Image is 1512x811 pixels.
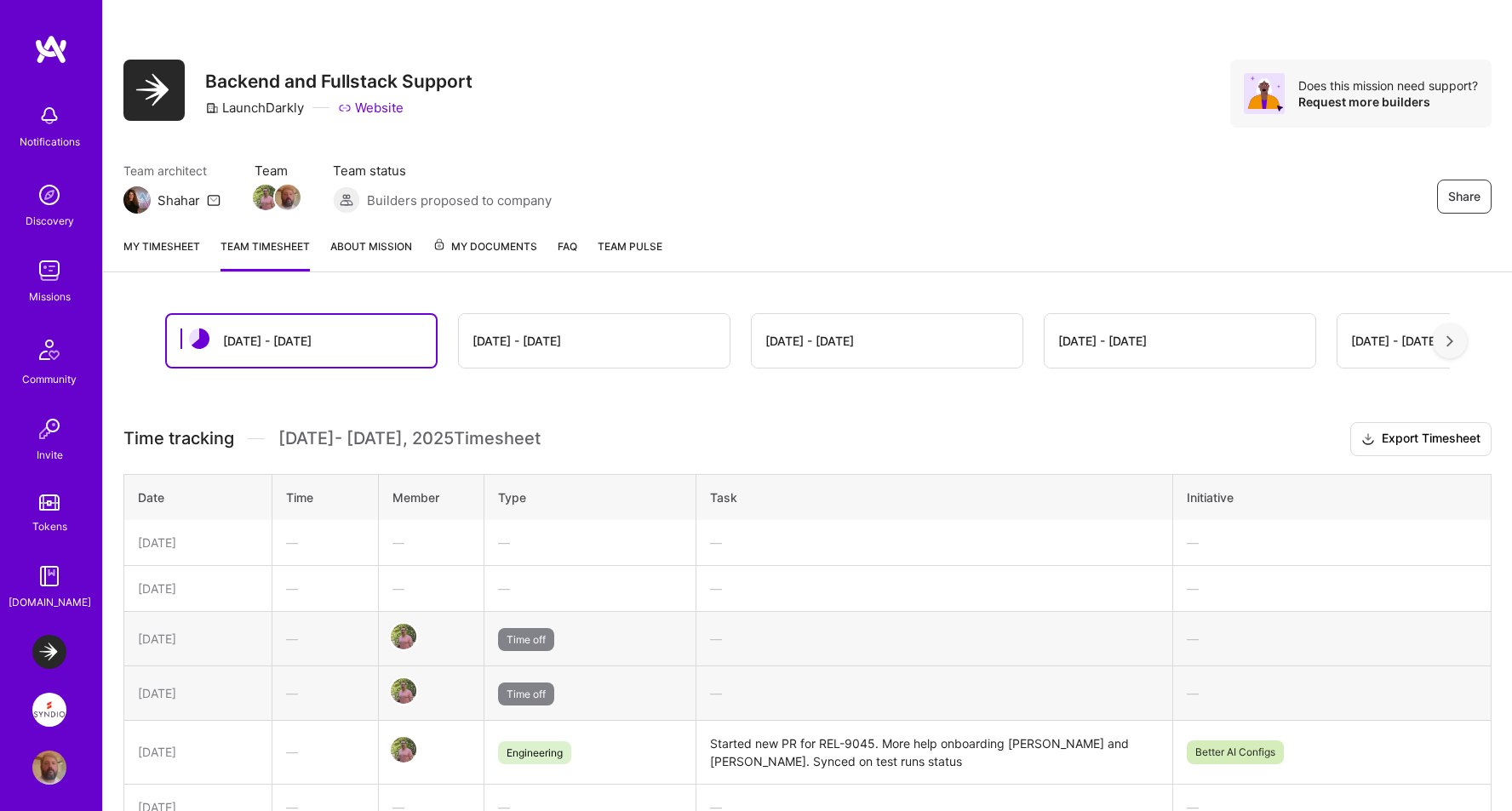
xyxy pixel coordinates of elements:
[286,630,364,648] div: —
[367,191,552,209] span: Builders proposed to company
[1058,332,1147,350] div: [DATE] - [DATE]
[333,186,360,214] img: Builders proposed to company
[1187,630,1477,648] div: —
[378,474,484,520] th: Member
[696,474,1173,520] th: Task
[275,185,301,210] img: Team Member Avatar
[32,517,67,535] div: Tokens
[392,622,415,651] a: Team Member Avatar
[138,630,258,648] div: [DATE]
[205,71,472,92] h3: Backend and Fullstack Support
[1350,422,1492,456] button: Export Timesheet
[207,193,220,207] i: icon Mail
[220,237,310,271] a: Team timesheet
[1187,580,1477,597] div: —
[392,534,470,551] div: —
[498,580,682,597] div: —
[205,99,304,117] div: LaunchDarkly
[138,534,258,551] div: [DATE]
[272,474,378,520] th: Time
[1437,180,1492,214] button: Share
[1298,77,1478,94] div: Does this mission need support?
[123,60,185,121] img: Company Logo
[32,99,66,133] img: bell
[710,630,1159,648] div: —
[710,580,1159,597] div: —
[432,237,537,271] a: My Documents
[28,751,71,785] a: User Avatar
[123,186,151,214] img: Team Architect
[32,178,66,212] img: discovery
[123,428,234,449] span: Time tracking
[277,183,299,212] a: Team Member Avatar
[598,240,662,253] span: Team Pulse
[333,162,552,180] span: Team status
[330,237,412,271] a: About Mission
[710,534,1159,551] div: —
[1187,534,1477,551] div: —
[29,329,70,370] img: Community
[26,212,74,230] div: Discovery
[29,288,71,306] div: Missions
[39,494,60,511] img: tokens
[32,751,66,785] img: User Avatar
[9,593,91,611] div: [DOMAIN_NAME]
[138,580,258,597] div: [DATE]
[498,534,682,551] div: —
[28,635,71,669] a: LaunchDarkly: Backend and Fullstack Support
[138,684,258,702] div: [DATE]
[253,185,278,210] img: Team Member Avatar
[28,693,71,727] a: Syndio: Transformation Engine Modernization
[286,684,364,702] div: —
[278,428,541,449] span: [DATE] - [DATE] , 2025 Timesheet
[32,635,66,669] img: LaunchDarkly: Backend and Fullstack Support
[37,446,63,464] div: Invite
[338,99,404,117] a: Website
[1187,684,1477,702] div: —
[157,191,200,209] div: Shahar
[710,684,1159,702] div: —
[696,720,1173,784] td: Started new PR for REL-9045. More help onboarding [PERSON_NAME] and [PERSON_NAME]. Synced on test...
[391,624,416,649] img: Team Member Avatar
[189,328,209,349] img: status icon
[391,737,416,762] img: Team Member Avatar
[392,677,415,705] a: Team Member Avatar
[1187,740,1284,764] span: Better AI Configs
[255,183,277,212] a: Team Member Avatar
[20,133,80,151] div: Notifications
[1244,73,1285,114] img: Avatar
[205,101,219,115] i: icon CompanyGray
[392,735,415,764] a: Team Member Avatar
[498,682,554,705] span: Time off
[432,237,537,256] span: My Documents
[498,628,554,651] span: Time off
[32,559,66,593] img: guide book
[123,162,220,180] span: Team architect
[286,580,364,597] div: —
[223,332,312,350] div: [DATE] - [DATE]
[392,580,470,597] div: —
[286,743,364,761] div: —
[34,34,68,65] img: logo
[1448,188,1480,205] span: Share
[22,370,77,388] div: Community
[32,412,66,446] img: Invite
[255,162,299,180] span: Team
[1361,431,1375,448] i: icon Download
[1298,94,1478,110] div: Request more builders
[32,693,66,727] img: Syndio: Transformation Engine Modernization
[123,237,200,271] a: My timesheet
[484,474,696,520] th: Type
[498,741,571,764] span: Engineering
[598,237,662,271] a: Team Pulse
[1173,474,1492,520] th: Initiative
[32,254,66,288] img: teamwork
[124,474,272,520] th: Date
[391,678,416,704] img: Team Member Avatar
[1351,332,1440,350] div: [DATE] - [DATE]
[286,534,364,551] div: —
[1446,335,1453,347] img: right
[558,237,577,271] a: FAQ
[138,743,258,761] div: [DATE]
[765,332,854,350] div: [DATE] - [DATE]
